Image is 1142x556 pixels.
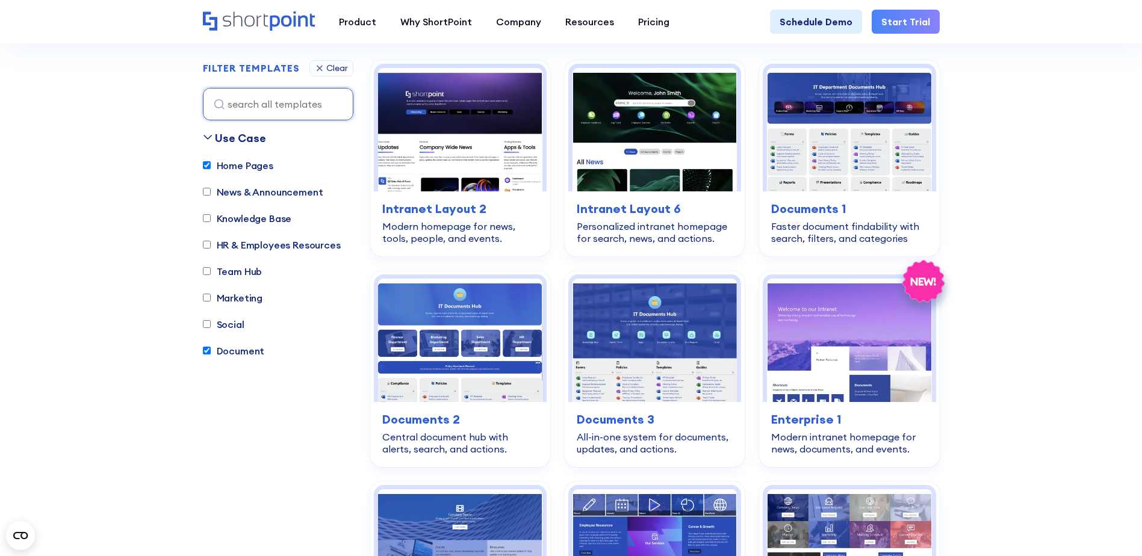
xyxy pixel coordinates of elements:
[771,200,927,218] h3: Documents 1
[565,271,745,467] a: Documents 3 – Document Management System Template: All-in-one system for documents, updates, and ...
[203,162,211,170] input: Home Pages
[577,410,733,428] h3: Documents 3
[339,14,376,29] div: Product
[382,200,538,218] h3: Intranet Layout 2
[203,268,211,276] input: Team Hub
[771,410,927,428] h3: Enterprise 1
[215,130,266,146] div: Use Case
[326,64,348,73] div: Clear
[767,68,931,191] img: Documents 1 – SharePoint Document Library Template: Faster document findability with search, filt...
[203,158,273,173] label: Home Pages
[203,215,211,223] input: Knowledge Base
[382,220,538,244] div: Modern homepage for news, tools, people, and events.
[759,271,939,467] a: Enterprise 1 – SharePoint Homepage Design: Modern intranet homepage for news, documents, and even...
[382,431,538,455] div: Central document hub with alerts, search, and actions.
[759,60,939,256] a: Documents 1 – SharePoint Document Library Template: Faster document findability with search, filt...
[203,188,211,196] input: News & Announcement
[573,279,737,402] img: Documents 3 – Document Management System Template: All-in-one system for documents, updates, and ...
[203,344,265,358] label: Document
[484,10,553,34] a: Company
[925,416,1142,556] iframe: Chat Widget
[553,10,626,34] a: Resources
[496,14,541,29] div: Company
[388,10,484,34] a: Why ShortPoint
[203,88,353,120] input: search all templates
[382,410,538,428] h3: Documents 2
[565,14,614,29] div: Resources
[626,10,681,34] a: Pricing
[577,220,733,244] div: Personalized intranet homepage for search, news, and actions.
[573,68,737,191] img: Intranet Layout 6 – SharePoint Homepage Design: Personalized intranet homepage for search, news, ...
[577,200,733,218] h3: Intranet Layout 6
[203,185,323,199] label: News & Announcement
[577,431,733,455] div: All-in-one system for documents, updates, and actions.
[872,10,940,34] a: Start Trial
[203,321,211,329] input: Social
[378,68,542,191] img: Intranet Layout 2 – SharePoint Homepage Design: Modern homepage for news, tools, people, and events.
[400,14,472,29] div: Why ShortPoint
[203,241,211,249] input: HR & Employees Resources
[771,431,927,455] div: Modern intranet homepage for news, documents, and events.
[770,10,862,34] a: Schedule Demo
[203,64,300,73] div: FILTER TEMPLATES
[203,211,292,226] label: Knowledge Base
[203,11,315,32] a: Home
[565,60,745,256] a: Intranet Layout 6 – SharePoint Homepage Design: Personalized intranet homepage for search, news, ...
[6,521,35,550] button: Open CMP widget
[378,279,542,402] img: Documents 2 – Document Management Template: Central document hub with alerts, search, and actions.
[203,291,263,305] label: Marketing
[203,317,244,332] label: Social
[327,10,388,34] a: Product
[370,271,550,467] a: Documents 2 – Document Management Template: Central document hub with alerts, search, and actions...
[203,264,262,279] label: Team Hub
[203,294,211,302] input: Marketing
[638,14,669,29] div: Pricing
[370,60,550,256] a: Intranet Layout 2 – SharePoint Homepage Design: Modern homepage for news, tools, people, and even...
[203,238,341,252] label: HR & Employees Resources
[771,220,927,244] div: Faster document findability with search, filters, and categories
[203,347,211,355] input: Document
[767,279,931,402] img: Enterprise 1 – SharePoint Homepage Design: Modern intranet homepage for news, documents, and events.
